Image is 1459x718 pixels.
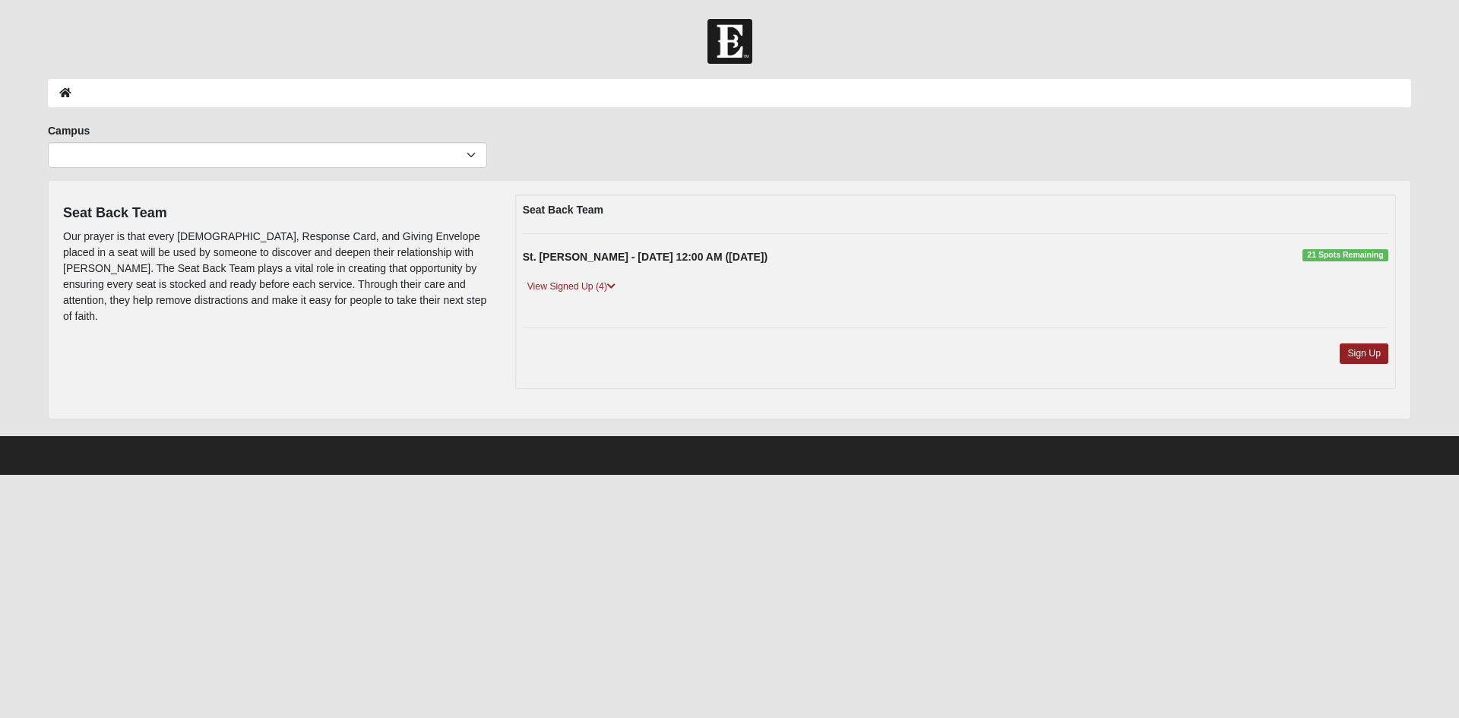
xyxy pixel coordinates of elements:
[523,279,620,295] a: View Signed Up (4)
[1302,249,1388,261] span: 21 Spots Remaining
[48,123,90,138] label: Campus
[523,251,768,263] strong: St. [PERSON_NAME] - [DATE] 12:00 AM ([DATE])
[63,229,492,324] p: Our prayer is that every [DEMOGRAPHIC_DATA], Response Card, and Giving Envelope placed in a seat ...
[1340,343,1388,364] a: Sign Up
[523,204,603,216] strong: Seat Back Team
[63,205,492,222] h4: Seat Back Team
[707,19,752,64] img: Church of Eleven22 Logo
